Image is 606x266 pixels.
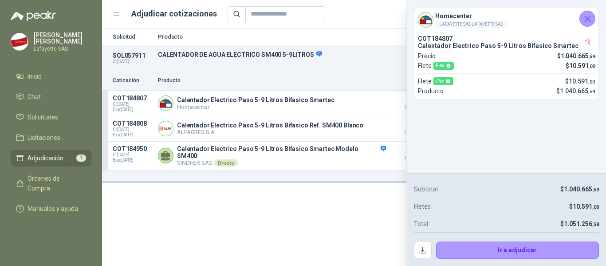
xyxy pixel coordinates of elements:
p: $ [566,61,595,71]
p: $ [565,76,595,86]
p: Flete [418,76,453,86]
p: C: [DATE] [113,59,153,64]
p: Calentador Electrico Paso 5-9 Litros Bifasico Smartec Modelo SM400 [177,145,386,159]
p: Subtotal [414,184,438,194]
span: 10.591 [569,62,595,69]
a: Manuales y ayuda [11,200,91,217]
span: Exp: [DATE] [113,107,153,112]
span: Adjudicación [28,153,63,163]
p: Solicitud [113,34,153,40]
p: Total [414,219,428,229]
a: Licitaciones [11,129,91,146]
p: Calentador Electrico Paso 5-9 Litros Bifasico Ref. SM400 Blanco [177,122,363,129]
span: C: [DATE] [113,127,153,132]
img: Company Logo [11,33,28,50]
p: $ 1.192.650 [391,145,436,160]
span: C: [DATE] [113,152,153,158]
p: COT184950 [113,145,153,152]
span: ,58 [592,222,599,227]
span: ,59 [588,89,595,95]
p: Producto [158,76,386,85]
p: $ 1.087.711 [391,120,436,135]
p: COT184807 [113,95,153,102]
a: Chat [11,88,91,105]
img: Logo peakr [11,11,56,21]
p: Lafayette SAS [34,46,91,52]
div: Flex [433,62,454,70]
p: Producto [158,34,468,40]
p: Producto [418,86,444,96]
p: Homecenter [177,103,334,110]
span: 1.040.665 [560,87,595,95]
p: Calentador Electrico Paso 5-9 Litros Bifasico Smartec [177,96,334,103]
div: Flex [433,77,453,85]
p: Calentador Electrico Paso 5-9 Litros Bifasico Smartec [418,42,595,49]
p: $ [557,51,595,61]
p: COT184807 [418,35,595,42]
p: $ 1.040.666 [391,95,436,110]
img: Company Logo [158,96,173,111]
span: Chat [28,92,41,102]
span: ,00 [592,204,599,210]
span: Crédito 30 días [391,105,436,110]
p: COT184808 [113,120,153,127]
span: Crédito 30 días [391,131,436,135]
img: Company Logo [158,121,173,136]
span: Órdenes de Compra [28,174,83,193]
p: Fletes [414,202,431,211]
span: ,59 [588,54,595,60]
span: Licitaciones [28,133,60,143]
span: 1.040.665 [561,52,595,60]
div: Directo [214,159,238,167]
p: SOL057911 [113,52,153,59]
span: Exp: [DATE] [113,158,153,163]
p: ALFAGRES S.A [177,129,363,135]
span: Exp: [DATE] [113,132,153,138]
p: $ [560,184,599,194]
a: Inicio [11,68,91,85]
span: 10.591 [569,78,595,85]
span: Manuales y ayuda [28,204,78,214]
button: Ir a adjudicar [436,242,599,259]
a: Órdenes de Compra [11,170,91,197]
span: 1 [76,155,86,162]
p: [PERSON_NAME] [PERSON_NAME] [34,32,91,44]
span: ,00 [588,64,595,69]
a: Solicitudes [11,109,91,126]
p: CALENTADOR DE AGUA ELECTRICO SM400 5-9LITROS [158,51,468,59]
p: $ [560,219,599,229]
span: Crédito 45 días [391,156,436,160]
p: $ [569,202,599,211]
p: Precio [391,76,436,85]
span: Inicio [28,71,42,81]
span: 1.051.256 [564,220,599,227]
a: Adjudicación1 [11,150,91,167]
p: Precio [418,51,436,61]
span: C: [DATE] [113,102,153,107]
p: Cotización [113,76,153,85]
span: Solicitudes [28,112,58,122]
h1: Adjudicar cotizaciones [131,8,217,20]
p: $ [556,86,595,96]
span: 10.591 [573,203,599,210]
span: 1.040.665 [564,186,599,193]
span: ,59 [592,187,599,193]
p: SINDHER SAS [177,159,386,167]
p: Flete [418,61,454,71]
span: ,00 [588,79,595,85]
